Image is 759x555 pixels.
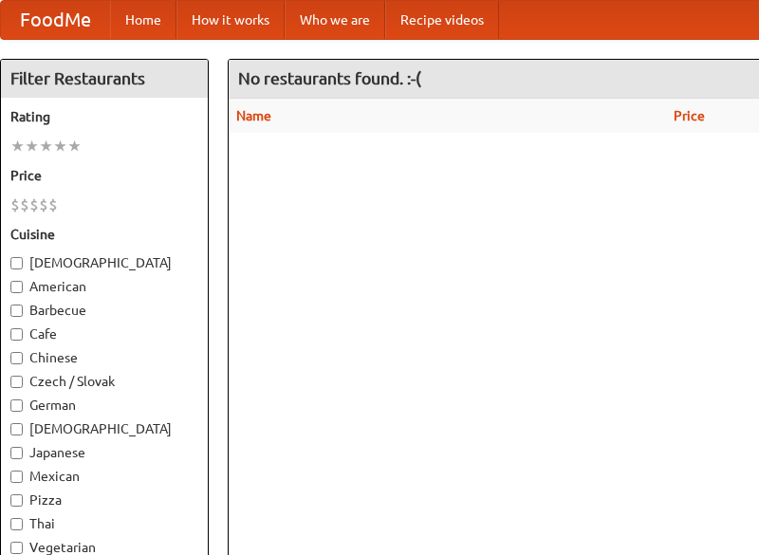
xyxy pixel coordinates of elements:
li: $ [29,194,39,215]
input: Czech / Slovak [10,376,23,388]
li: ★ [53,136,67,157]
input: Cafe [10,328,23,341]
label: German [10,396,198,415]
li: ★ [10,136,25,157]
h4: Filter Restaurants [1,60,208,98]
input: German [10,399,23,412]
li: ★ [67,136,82,157]
input: Japanese [10,447,23,459]
li: ★ [25,136,39,157]
label: Barbecue [10,301,198,320]
label: Pizza [10,490,198,509]
a: FoodMe [1,1,110,39]
input: Chinese [10,352,23,364]
input: American [10,281,23,293]
input: [DEMOGRAPHIC_DATA] [10,257,23,269]
h5: Cuisine [10,225,198,244]
label: American [10,277,198,296]
label: Chinese [10,348,198,367]
input: Barbecue [10,305,23,317]
li: ★ [39,136,53,157]
a: Who we are [285,1,385,39]
input: Thai [10,518,23,530]
h5: Price [10,166,198,185]
label: Mexican [10,467,198,486]
li: $ [20,194,29,215]
label: [DEMOGRAPHIC_DATA] [10,419,198,438]
input: Pizza [10,494,23,507]
input: [DEMOGRAPHIC_DATA] [10,423,23,435]
a: Recipe videos [385,1,499,39]
a: How it works [176,1,285,39]
a: Price [674,108,705,123]
ng-pluralize: No restaurants found. :-( [238,69,421,87]
li: $ [10,194,20,215]
a: Home [110,1,176,39]
li: $ [39,194,48,215]
input: Mexican [10,471,23,483]
a: Name [236,108,271,123]
label: Japanese [10,443,198,462]
label: [DEMOGRAPHIC_DATA] [10,253,198,272]
label: Cafe [10,324,198,343]
input: Vegetarian [10,542,23,554]
h5: Rating [10,107,198,126]
li: $ [48,194,58,215]
label: Czech / Slovak [10,372,198,391]
label: Thai [10,514,198,533]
